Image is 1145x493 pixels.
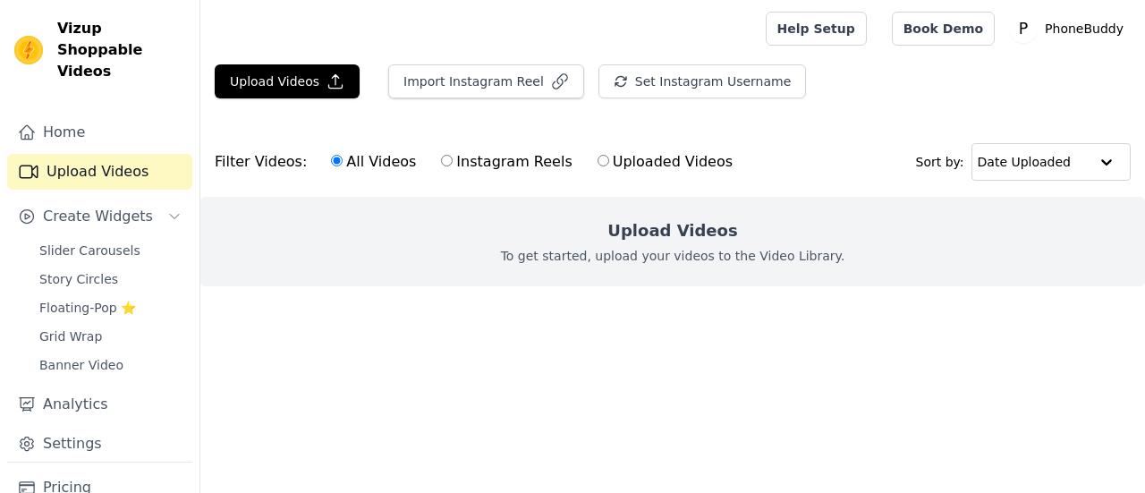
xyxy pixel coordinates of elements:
a: Book Demo [892,12,995,46]
label: All Videos [330,150,417,174]
label: Uploaded Videos [597,150,734,174]
span: Create Widgets [43,206,153,227]
span: Vizup Shoppable Videos [57,18,185,82]
h2: Upload Videos [607,218,737,243]
a: Settings [7,426,192,462]
a: Upload Videos [7,154,192,190]
span: Story Circles [39,270,118,288]
text: P [1019,20,1028,38]
a: Home [7,115,192,150]
p: PhoneBuddy [1038,13,1131,45]
a: Slider Carousels [29,238,192,263]
input: Instagram Reels [441,155,453,166]
img: Vizup [14,36,43,64]
span: Banner Video [39,356,123,374]
a: Floating-Pop ⭐ [29,295,192,320]
button: Set Instagram Username [598,64,806,98]
span: Grid Wrap [39,327,102,345]
button: Upload Videos [215,64,360,98]
a: Story Circles [29,267,192,292]
div: Sort by: [916,143,1132,181]
input: All Videos [331,155,343,166]
p: To get started, upload your videos to the Video Library. [501,247,845,265]
a: Help Setup [766,12,867,46]
a: Banner Video [29,353,192,378]
input: Uploaded Videos [598,155,609,166]
div: Filter Videos: [215,141,742,183]
a: Analytics [7,387,192,422]
span: Floating-Pop ⭐ [39,299,136,317]
span: Slider Carousels [39,242,140,259]
label: Instagram Reels [440,150,572,174]
button: Import Instagram Reel [388,64,584,98]
a: Grid Wrap [29,324,192,349]
button: Create Widgets [7,199,192,234]
button: P PhoneBuddy [1009,13,1131,45]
